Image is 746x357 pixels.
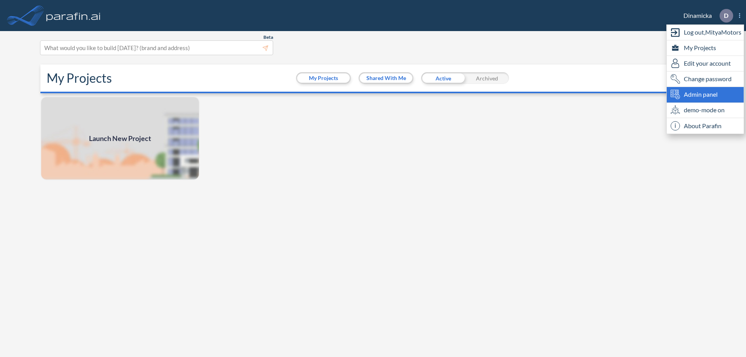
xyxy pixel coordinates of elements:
span: About Parafin [684,121,722,131]
div: demo-mode on [667,103,744,118]
span: demo-mode on [684,105,725,115]
span: My Projects [684,43,716,52]
span: Change password [684,74,732,84]
div: Admin panel [667,87,744,103]
div: Dinamicka [672,9,740,23]
div: Active [421,72,465,84]
span: Edit your account [684,59,731,68]
h2: My Projects [47,71,112,85]
button: Shared With Me [360,73,412,83]
img: logo [45,8,102,23]
div: About Parafin [667,118,744,134]
span: Launch New Project [89,133,151,144]
a: Launch New Project [40,96,200,180]
div: Edit user [667,56,744,71]
div: Change password [667,71,744,87]
div: My Projects [667,40,744,56]
div: Archived [465,72,509,84]
span: i [671,121,680,131]
span: Log out, MityaMotors [684,28,741,37]
span: Admin panel [684,90,718,99]
img: add [40,96,200,180]
button: My Projects [297,73,350,83]
p: D [724,12,729,19]
div: Log out [667,25,744,40]
span: Beta [263,34,273,40]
